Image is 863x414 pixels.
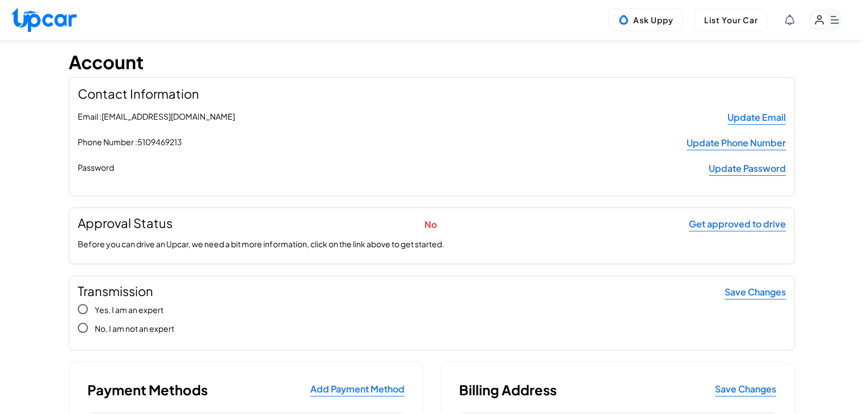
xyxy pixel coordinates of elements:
div: View Notifications [785,15,794,25]
a: Update Phone Number [687,136,786,150]
button: Save Changes [715,382,776,396]
h2: Contact Information [78,86,786,101]
label: Email : [EMAIL_ADDRESS][DOMAIN_NAME] [78,111,290,125]
h2: Billing Address [459,381,557,399]
button: Add Payment Method [310,382,405,396]
img: Uppy [618,14,629,26]
h2: Payment Methods [87,381,208,399]
button: List Your Car [694,9,768,31]
button: Ask Uppy [608,9,683,31]
h2: Approval Status [78,217,172,229]
div: Save Changes [725,285,786,299]
a: Get approved to drive [689,217,786,231]
h2: Transmission [78,285,153,297]
img: Upcar Logo [11,7,77,32]
span: Yes, I am an expert [95,305,163,315]
p: Before you can drive an Upcar, we need a bit more information, click on the link above to get sta... [78,236,786,252]
label: Password [78,162,290,176]
p: No [424,217,437,233]
h1: Account [69,51,144,73]
span: No, I am not an expert [95,323,174,333]
label: Phone Number : 5109469213 [78,136,290,150]
span: Update Email [727,111,786,125]
a: Update Password [709,162,786,176]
